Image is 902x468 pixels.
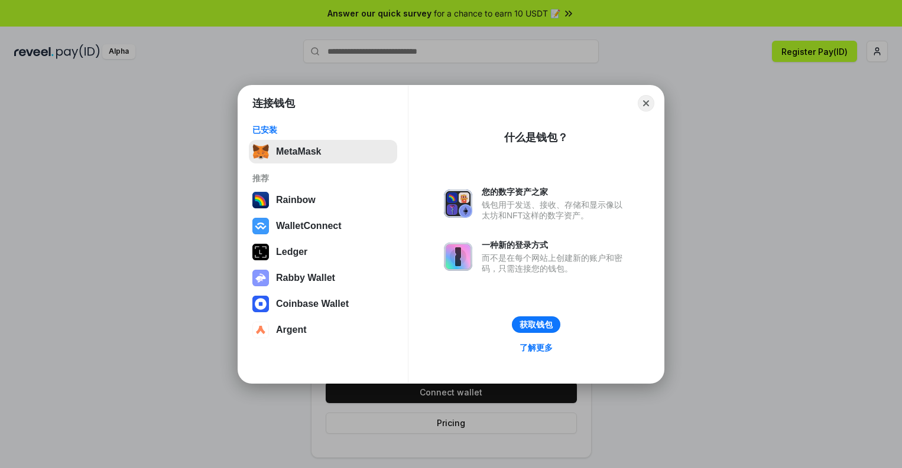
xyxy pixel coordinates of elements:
img: svg+xml,%3Csvg%20width%3D%2228%22%20height%3D%2228%22%20viewBox%3D%220%200%2028%2028%22%20fill%3D... [252,322,269,338]
div: 而不是在每个网站上创建新的账户和密码，只需连接您的钱包。 [482,253,628,274]
button: Rainbow [249,188,397,212]
div: MetaMask [276,146,321,157]
div: 一种新的登录方式 [482,240,628,250]
img: svg+xml,%3Csvg%20xmlns%3D%22http%3A%2F%2Fwww.w3.org%2F2000%2Fsvg%22%20width%3D%2228%22%20height%3... [252,244,269,260]
img: svg+xml,%3Csvg%20width%3D%2228%22%20height%3D%2228%22%20viewBox%3D%220%200%2028%2028%22%20fill%3D... [252,218,269,234]
div: 推荐 [252,173,394,184]
img: svg+xml,%3Csvg%20xmlns%3D%22http%3A%2F%2Fwww.w3.org%2F2000%2Fsvg%22%20fill%3D%22none%22%20viewBox... [444,189,472,218]
div: 获取钱包 [520,319,553,330]
div: 钱包用于发送、接收、存储和显示像以太坊和NFT这样的数字资产。 [482,199,628,221]
div: Rabby Wallet [276,273,335,283]
img: svg+xml,%3Csvg%20width%3D%22120%22%20height%3D%22120%22%20viewBox%3D%220%200%20120%20120%22%20fil... [252,192,269,208]
button: Rabby Wallet [249,266,397,290]
button: Argent [249,318,397,342]
img: svg+xml,%3Csvg%20xmlns%3D%22http%3A%2F%2Fwww.w3.org%2F2000%2Fsvg%22%20fill%3D%22none%22%20viewBox... [444,243,472,271]
button: Coinbase Wallet [249,292,397,316]
img: svg+xml,%3Csvg%20width%3D%2228%22%20height%3D%2228%22%20viewBox%3D%220%200%2028%2028%22%20fill%3D... [252,296,269,312]
button: WalletConnect [249,214,397,238]
div: WalletConnect [276,221,342,231]
div: 了解更多 [520,342,553,353]
div: 您的数字资产之家 [482,186,628,197]
img: svg+xml,%3Csvg%20xmlns%3D%22http%3A%2F%2Fwww.w3.org%2F2000%2Fsvg%22%20fill%3D%22none%22%20viewBox... [252,270,269,286]
div: Argent [276,325,307,335]
h1: 连接钱包 [252,96,295,110]
div: Coinbase Wallet [276,299,349,309]
button: Ledger [249,240,397,264]
button: Close [638,95,654,112]
div: Ledger [276,247,307,257]
img: svg+xml,%3Csvg%20fill%3D%22none%22%20height%3D%2233%22%20viewBox%3D%220%200%2035%2033%22%20width%... [252,143,269,160]
button: 获取钱包 [512,316,560,333]
div: 已安装 [252,125,394,135]
a: 了解更多 [512,340,560,355]
button: MetaMask [249,140,397,163]
div: Rainbow [276,195,316,205]
div: 什么是钱包？ [504,130,568,145]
